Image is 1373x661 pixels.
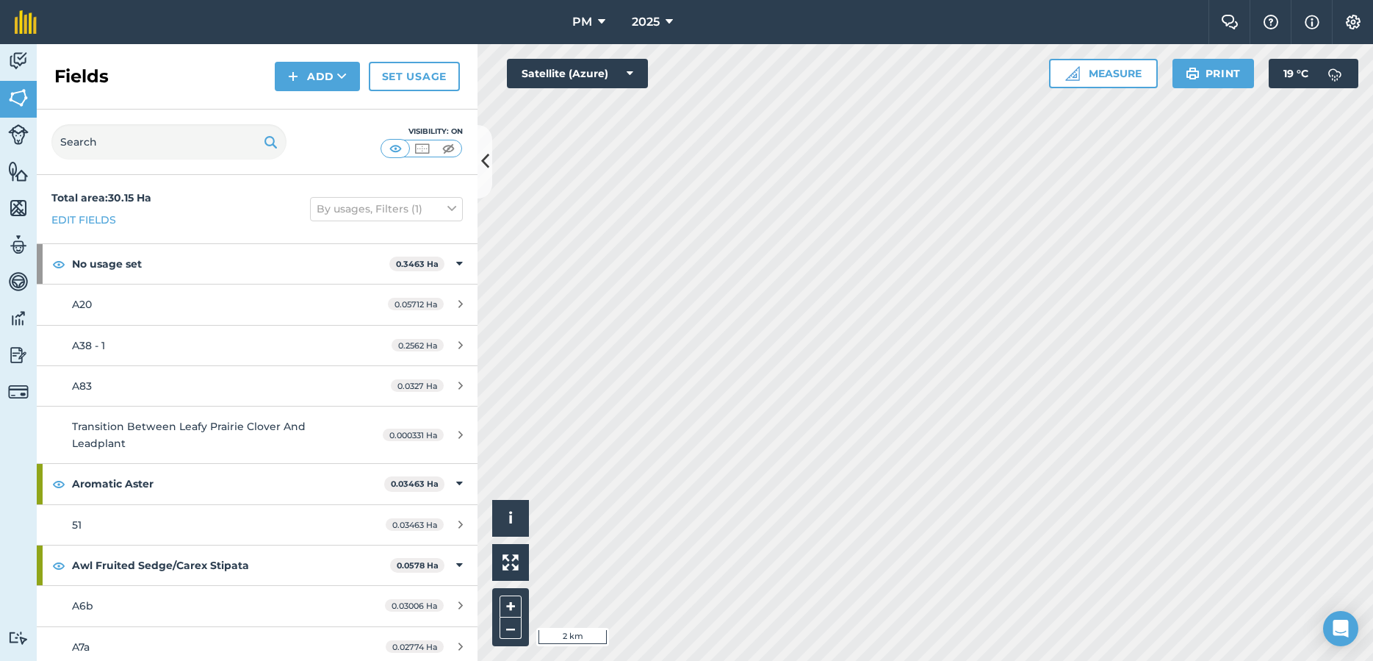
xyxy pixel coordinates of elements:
strong: 0.3463 Ha [396,259,439,269]
img: svg+xml;base64,PD94bWwgdmVyc2lvbj0iMS4wIiBlbmNvZGluZz0idXRmLTgiPz4KPCEtLSBHZW5lcmF0b3I6IEFkb2JlIE... [8,382,29,402]
img: svg+xml;base64,PHN2ZyB4bWxucz0iaHR0cDovL3d3dy53My5vcmcvMjAwMC9zdmciIHdpZHRoPSIxOSIgaGVpZ2h0PSIyNC... [264,133,278,151]
img: svg+xml;base64,PHN2ZyB4bWxucz0iaHR0cDovL3d3dy53My5vcmcvMjAwMC9zdmciIHdpZHRoPSI1MCIgaGVpZ2h0PSI0MC... [439,141,458,156]
img: Ruler icon [1065,66,1080,81]
img: svg+xml;base64,PHN2ZyB4bWxucz0iaHR0cDovL3d3dy53My5vcmcvMjAwMC9zdmciIHdpZHRoPSI1MCIgaGVpZ2h0PSI0MC... [386,141,405,156]
img: svg+xml;base64,PHN2ZyB4bWxucz0iaHR0cDovL3d3dy53My5vcmcvMjAwMC9zdmciIHdpZHRoPSI1NiIgaGVpZ2h0PSI2MC... [8,160,29,182]
span: 2025 [632,13,660,31]
button: Print [1172,59,1255,88]
img: svg+xml;base64,PD94bWwgdmVyc2lvbj0iMS4wIiBlbmNvZGluZz0idXRmLTgiPz4KPCEtLSBHZW5lcmF0b3I6IEFkb2JlIE... [8,124,29,145]
img: svg+xml;base64,PHN2ZyB4bWxucz0iaHR0cDovL3d3dy53My5vcmcvMjAwMC9zdmciIHdpZHRoPSIxOCIgaGVpZ2h0PSIyNC... [52,475,65,493]
a: Edit fields [51,212,116,228]
span: A6b [72,599,93,612]
span: 0.03006 Ha [385,599,444,612]
img: fieldmargin Logo [15,10,37,34]
img: svg+xml;base64,PD94bWwgdmVyc2lvbj0iMS4wIiBlbmNvZGluZz0idXRmLTgiPz4KPCEtLSBHZW5lcmF0b3I6IEFkb2JlIE... [1320,59,1349,88]
a: A200.05712 Ha [37,285,478,324]
img: svg+xml;base64,PHN2ZyB4bWxucz0iaHR0cDovL3d3dy53My5vcmcvMjAwMC9zdmciIHdpZHRoPSIxOCIgaGVpZ2h0PSIyNC... [52,255,65,273]
a: Transition Between Leafy Prairie Clover And Leadplant0.000331 Ha [37,407,478,463]
button: i [492,500,529,537]
span: A83 [72,379,92,393]
a: A6b0.03006 Ha [37,586,478,626]
span: PM [572,13,592,31]
button: Add [275,62,360,91]
div: Awl Fruited Sedge/Carex Stipata0.0578 Ha [37,546,478,585]
img: svg+xml;base64,PD94bWwgdmVyc2lvbj0iMS4wIiBlbmNvZGluZz0idXRmLTgiPz4KPCEtLSBHZW5lcmF0b3I6IEFkb2JlIE... [8,50,29,72]
strong: 0.03463 Ha [391,479,439,489]
img: svg+xml;base64,PD94bWwgdmVyc2lvbj0iMS4wIiBlbmNvZGluZz0idXRmLTgiPz4KPCEtLSBHZW5lcmF0b3I6IEFkb2JlIE... [8,631,29,645]
img: svg+xml;base64,PHN2ZyB4bWxucz0iaHR0cDovL3d3dy53My5vcmcvMjAwMC9zdmciIHdpZHRoPSI1MCIgaGVpZ2h0PSI0MC... [413,141,431,156]
img: svg+xml;base64,PHN2ZyB4bWxucz0iaHR0cDovL3d3dy53My5vcmcvMjAwMC9zdmciIHdpZHRoPSI1NiIgaGVpZ2h0PSI2MC... [8,197,29,219]
div: No usage set0.3463 Ha [37,244,478,284]
button: Satellite (Azure) [507,59,648,88]
span: A20 [72,298,92,311]
button: – [500,618,522,639]
h2: Fields [54,65,109,88]
img: A cog icon [1344,15,1362,29]
img: svg+xml;base64,PHN2ZyB4bWxucz0iaHR0cDovL3d3dy53My5vcmcvMjAwMC9zdmciIHdpZHRoPSI1NiIgaGVpZ2h0PSI2MC... [8,87,29,109]
img: svg+xml;base64,PD94bWwgdmVyc2lvbj0iMS4wIiBlbmNvZGluZz0idXRmLTgiPz4KPCEtLSBHZW5lcmF0b3I6IEFkb2JlIE... [8,307,29,329]
img: svg+xml;base64,PHN2ZyB4bWxucz0iaHR0cDovL3d3dy53My5vcmcvMjAwMC9zdmciIHdpZHRoPSIxNCIgaGVpZ2h0PSIyNC... [288,68,298,85]
img: A question mark icon [1262,15,1280,29]
strong: Aromatic Aster [72,464,384,504]
span: 0.000331 Ha [383,429,444,441]
button: + [500,596,522,618]
img: Two speech bubbles overlapping with the left bubble in the forefront [1221,15,1239,29]
span: 0.03463 Ha [386,518,444,531]
button: 19 °C [1269,59,1358,88]
input: Search [51,124,287,160]
div: Open Intercom Messenger [1323,611,1358,646]
div: Aromatic Aster0.03463 Ha [37,464,478,504]
img: svg+xml;base64,PD94bWwgdmVyc2lvbj0iMS4wIiBlbmNvZGluZz0idXRmLTgiPz4KPCEtLSBHZW5lcmF0b3I6IEFkb2JlIE... [8,344,29,366]
span: 0.05712 Ha [388,298,444,310]
img: svg+xml;base64,PD94bWwgdmVyc2lvbj0iMS4wIiBlbmNvZGluZz0idXRmLTgiPz4KPCEtLSBHZW5lcmF0b3I6IEFkb2JlIE... [8,271,29,293]
span: 51 [72,518,82,532]
div: Visibility: On [381,126,463,137]
a: A830.0327 Ha [37,366,478,406]
img: svg+xml;base64,PHN2ZyB4bWxucz0iaHR0cDovL3d3dy53My5vcmcvMjAwMC9zdmciIHdpZHRoPSIxNyIgaGVpZ2h0PSIxNy... [1305,13,1319,31]
a: A38 - 10.2562 Ha [37,326,478,365]
span: A7a [72,640,90,654]
strong: Total area : 30.15 Ha [51,191,151,204]
img: svg+xml;base64,PHN2ZyB4bWxucz0iaHR0cDovL3d3dy53My5vcmcvMjAwMC9zdmciIHdpZHRoPSIxOCIgaGVpZ2h0PSIyNC... [52,557,65,574]
img: svg+xml;base64,PHN2ZyB4bWxucz0iaHR0cDovL3d3dy53My5vcmcvMjAwMC9zdmciIHdpZHRoPSIxOSIgaGVpZ2h0PSIyNC... [1186,65,1200,82]
img: Four arrows, one pointing top left, one top right, one bottom right and the last bottom left [502,554,519,571]
span: 0.02774 Ha [386,640,444,653]
span: 0.2562 Ha [392,339,444,351]
strong: 0.0578 Ha [397,560,439,571]
span: i [508,509,513,527]
button: By usages, Filters (1) [310,197,463,221]
span: 19 ° C [1283,59,1308,88]
a: Set usage [369,62,460,91]
button: Measure [1049,59,1158,88]
span: Transition Between Leafy Prairie Clover And Leadplant [72,420,306,449]
strong: Awl Fruited Sedge/Carex Stipata [72,546,390,585]
span: 0.0327 Ha [391,379,444,392]
img: svg+xml;base64,PD94bWwgdmVyc2lvbj0iMS4wIiBlbmNvZGluZz0idXRmLTgiPz4KPCEtLSBHZW5lcmF0b3I6IEFkb2JlIE... [8,234,29,256]
a: 510.03463 Ha [37,505,478,545]
span: A38 - 1 [72,339,105,352]
strong: No usage set [72,244,389,284]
